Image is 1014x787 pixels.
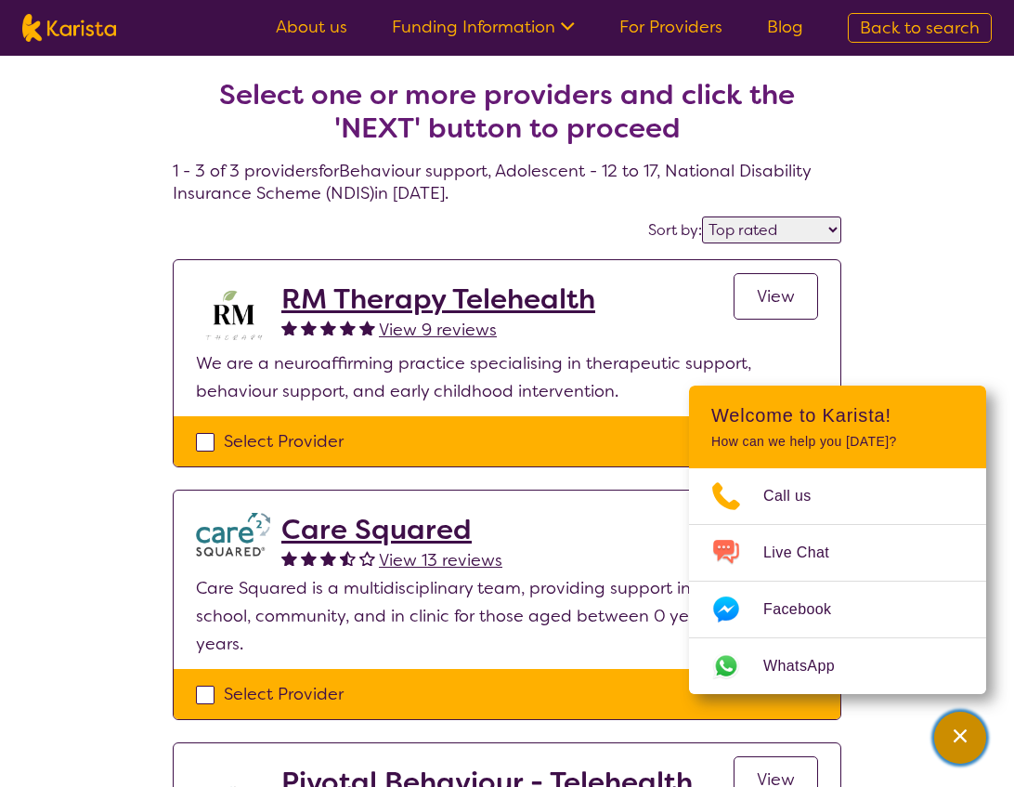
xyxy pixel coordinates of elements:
[281,282,595,316] a: RM Therapy Telehealth
[340,550,356,566] img: halfstar
[196,349,818,405] p: We are a neuroaffirming practice specialising in therapeutic support, behaviour support, and earl...
[763,652,857,680] span: WhatsApp
[689,468,986,694] ul: Choose channel
[320,550,336,566] img: fullstar
[301,550,317,566] img: fullstar
[359,320,375,335] img: fullstar
[767,16,803,38] a: Blog
[848,13,992,43] a: Back to search
[379,549,502,571] span: View 13 reviews
[619,16,722,38] a: For Providers
[359,550,375,566] img: emptystar
[196,574,818,658] p: Care Squared is a multidisciplinary team, providing support in the home, school, community, and i...
[340,320,356,335] img: fullstar
[711,434,964,450] p: How can we help you [DATE]?
[934,712,986,764] button: Channel Menu
[281,550,297,566] img: fullstar
[734,273,818,320] a: View
[281,513,502,546] a: Care Squared
[860,17,980,39] span: Back to search
[711,404,964,426] h2: Welcome to Karista!
[757,285,795,308] span: View
[648,220,702,240] label: Sort by:
[763,539,851,567] span: Live Chat
[763,482,834,510] span: Call us
[379,316,497,344] a: View 9 reviews
[379,546,502,574] a: View 13 reviews
[689,638,986,694] a: Web link opens in a new tab.
[195,78,819,145] h2: Select one or more providers and click the 'NEXT' button to proceed
[379,319,497,341] span: View 9 reviews
[276,16,347,38] a: About us
[301,320,317,335] img: fullstar
[763,596,853,623] span: Facebook
[173,33,841,204] h4: 1 - 3 of 3 providers for Behaviour support , Adolescent - 12 to 17 , National Disability Insuranc...
[196,282,270,349] img: b3hjthhf71fnbidirs13.png
[196,513,270,557] img: watfhvlxxexrmzu5ckj6.png
[392,16,575,38] a: Funding Information
[22,14,116,42] img: Karista logo
[689,386,986,694] div: Channel Menu
[320,320,336,335] img: fullstar
[281,320,297,335] img: fullstar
